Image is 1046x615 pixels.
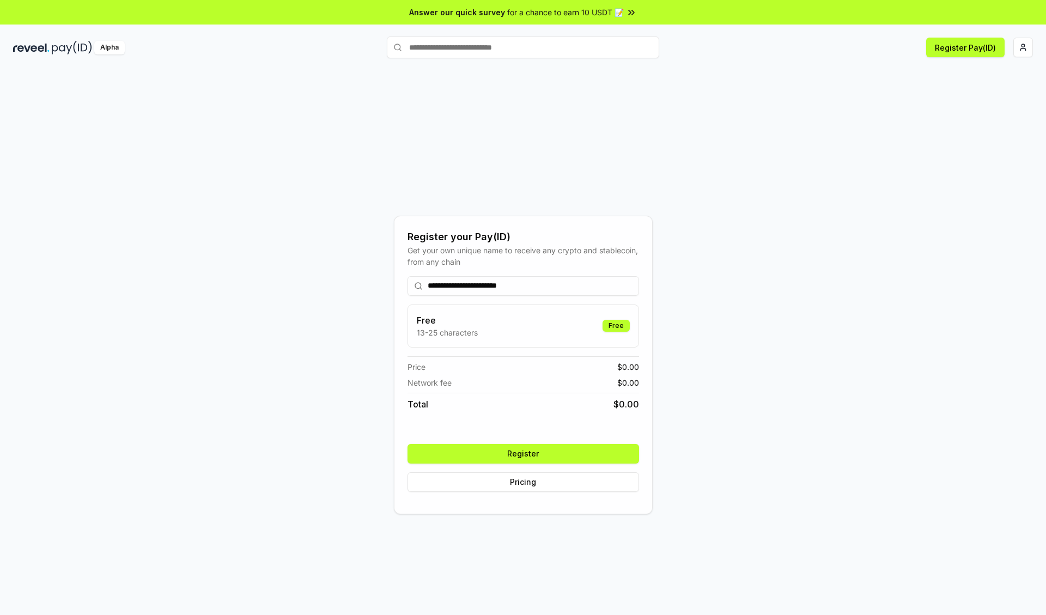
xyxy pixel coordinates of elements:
[613,398,639,411] span: $ 0.00
[13,41,50,54] img: reveel_dark
[617,377,639,388] span: $ 0.00
[94,41,125,54] div: Alpha
[408,377,452,388] span: Network fee
[603,320,630,332] div: Free
[408,472,639,492] button: Pricing
[507,7,624,18] span: for a chance to earn 10 USDT 📝
[408,444,639,464] button: Register
[408,398,428,411] span: Total
[408,229,639,245] div: Register your Pay(ID)
[617,361,639,373] span: $ 0.00
[408,245,639,267] div: Get your own unique name to receive any crypto and stablecoin, from any chain
[408,361,425,373] span: Price
[926,38,1005,57] button: Register Pay(ID)
[409,7,505,18] span: Answer our quick survey
[417,327,478,338] p: 13-25 characters
[52,41,92,54] img: pay_id
[417,314,478,327] h3: Free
